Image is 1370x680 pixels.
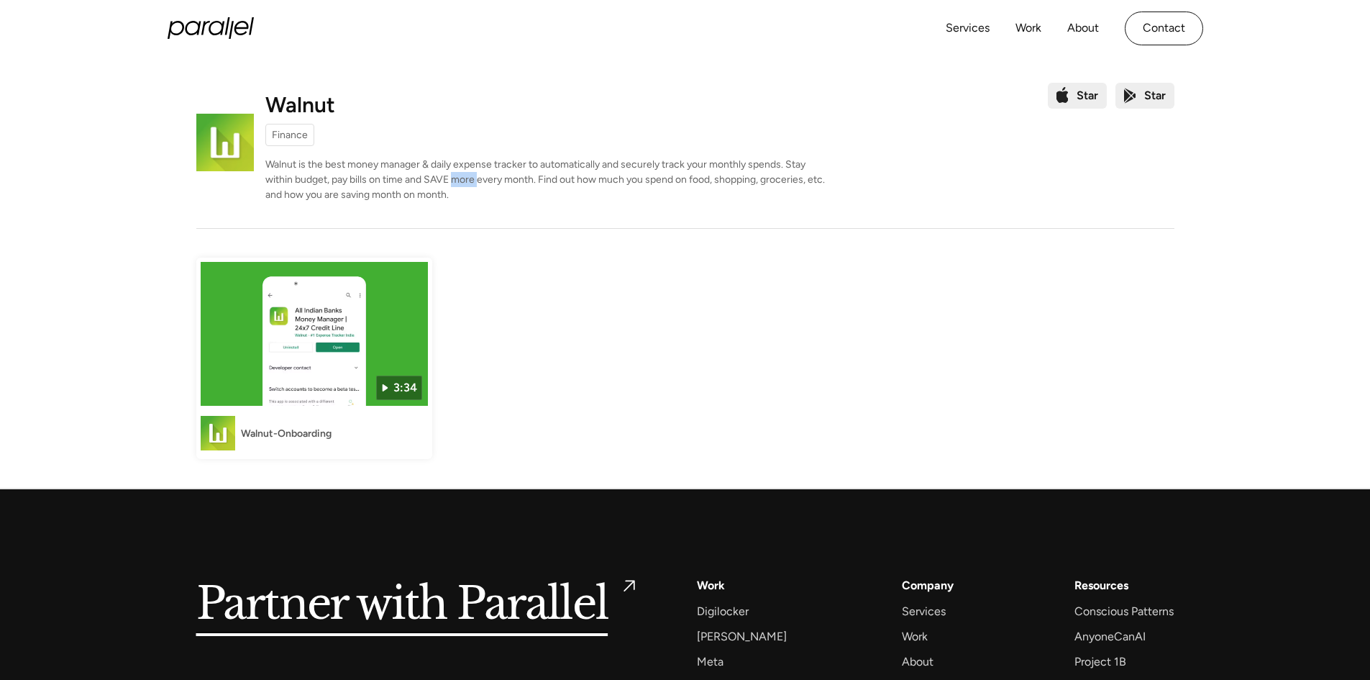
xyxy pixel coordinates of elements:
a: Finance [265,124,314,146]
div: Walnut-Onboarding [241,426,332,441]
a: Meta [697,652,723,671]
a: Project 1B [1074,652,1126,671]
div: Star [1144,87,1166,104]
div: Star [1077,87,1098,104]
a: Services [902,602,946,621]
a: Walnut-Onboarding3:34Walnut-OnboardingWalnut-Onboarding [196,258,432,459]
a: Company [902,576,954,595]
img: Walnut-Onboarding [201,416,235,450]
a: home [168,17,254,39]
a: Services [946,18,990,39]
a: Work [1015,18,1041,39]
h1: Walnut [265,94,335,116]
a: AnyoneCanAI [1074,627,1146,646]
a: About [902,652,933,671]
a: Work [697,576,725,595]
div: 3:34 [393,379,417,396]
a: Conscious Patterns [1074,602,1174,621]
a: Partner with Parallel [196,576,640,634]
div: Finance [272,127,308,142]
p: Walnut is the best money manager & daily expense tracker to automatically and securely track your... [265,157,826,202]
div: Resources [1074,576,1128,595]
a: Contact [1125,12,1203,45]
a: Work [902,627,928,646]
a: About [1067,18,1099,39]
a: [PERSON_NAME] [697,627,787,646]
a: Digilocker [697,602,749,621]
h5: Partner with Parallel [196,576,608,634]
img: Walnut-Onboarding [201,262,428,406]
